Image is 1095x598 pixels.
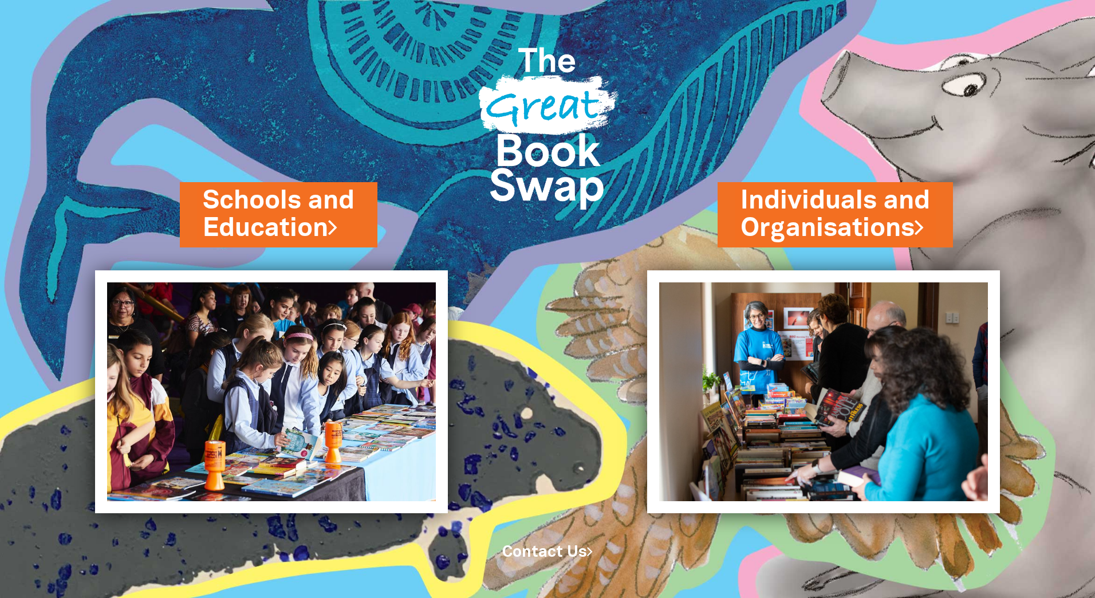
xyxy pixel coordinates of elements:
[502,545,593,560] a: Contact Us
[647,270,999,513] img: Individuals and Organisations
[740,183,930,246] a: Individuals andOrganisations
[95,270,447,513] img: Schools and Education
[203,183,355,246] a: Schools andEducation
[465,14,631,233] img: Great Bookswap logo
